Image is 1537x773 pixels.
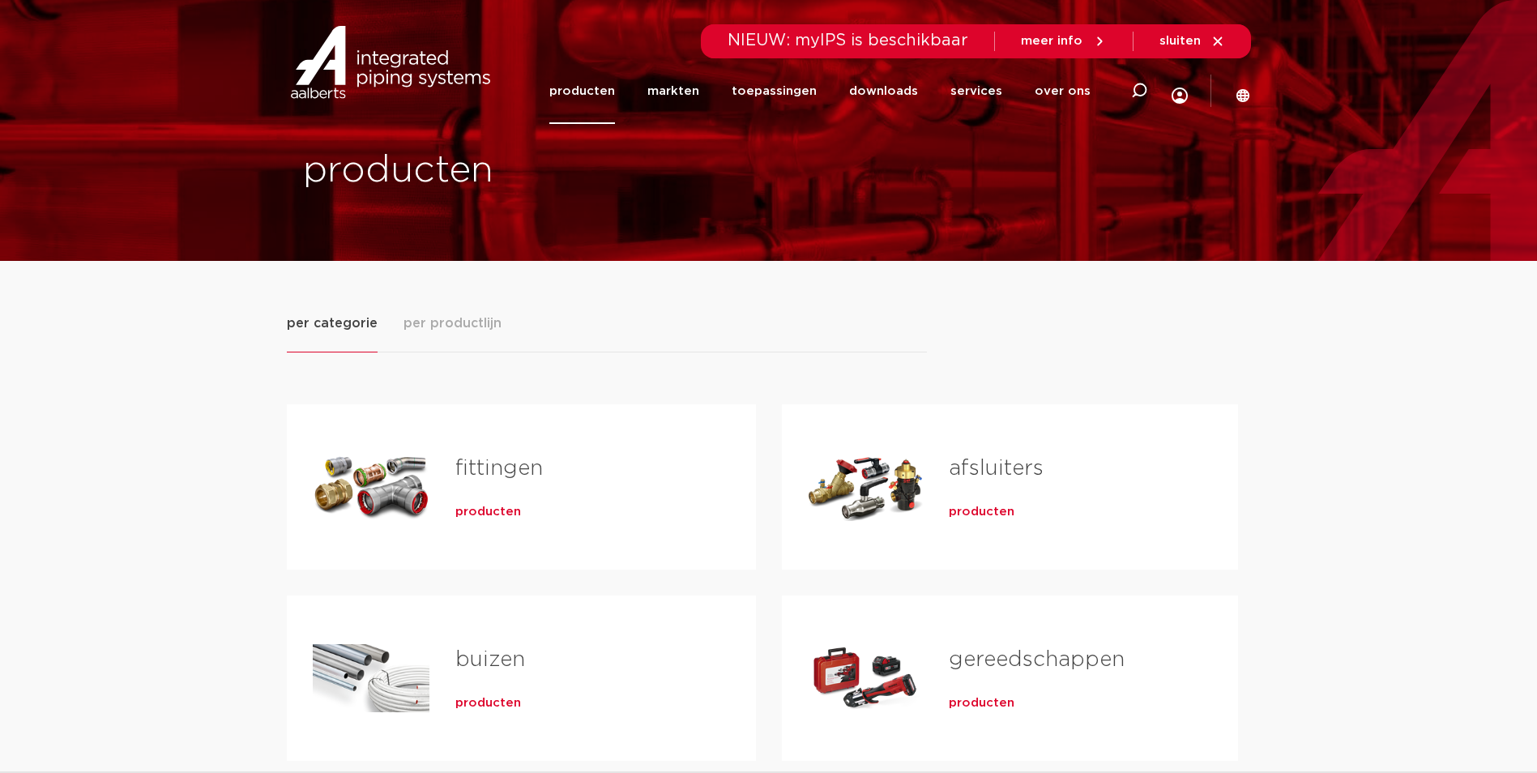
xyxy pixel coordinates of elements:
a: services [950,58,1002,124]
span: NIEUW: myIPS is beschikbaar [728,32,968,49]
a: producten [455,695,521,711]
a: producten [455,504,521,520]
a: afsluiters [949,458,1044,479]
span: per categorie [287,314,378,333]
a: meer info [1021,34,1107,49]
div: my IPS [1172,53,1188,129]
nav: Menu [549,58,1091,124]
span: per productlijn [403,314,502,333]
a: sluiten [1159,34,1225,49]
a: producten [949,695,1014,711]
span: sluiten [1159,35,1201,47]
h1: producten [303,145,761,197]
a: markten [647,58,699,124]
a: over ons [1035,58,1091,124]
a: fittingen [455,458,543,479]
a: toepassingen [732,58,817,124]
a: producten [549,58,615,124]
a: buizen [455,649,525,670]
span: meer info [1021,35,1082,47]
a: downloads [849,58,918,124]
a: producten [949,504,1014,520]
a: gereedschappen [949,649,1125,670]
